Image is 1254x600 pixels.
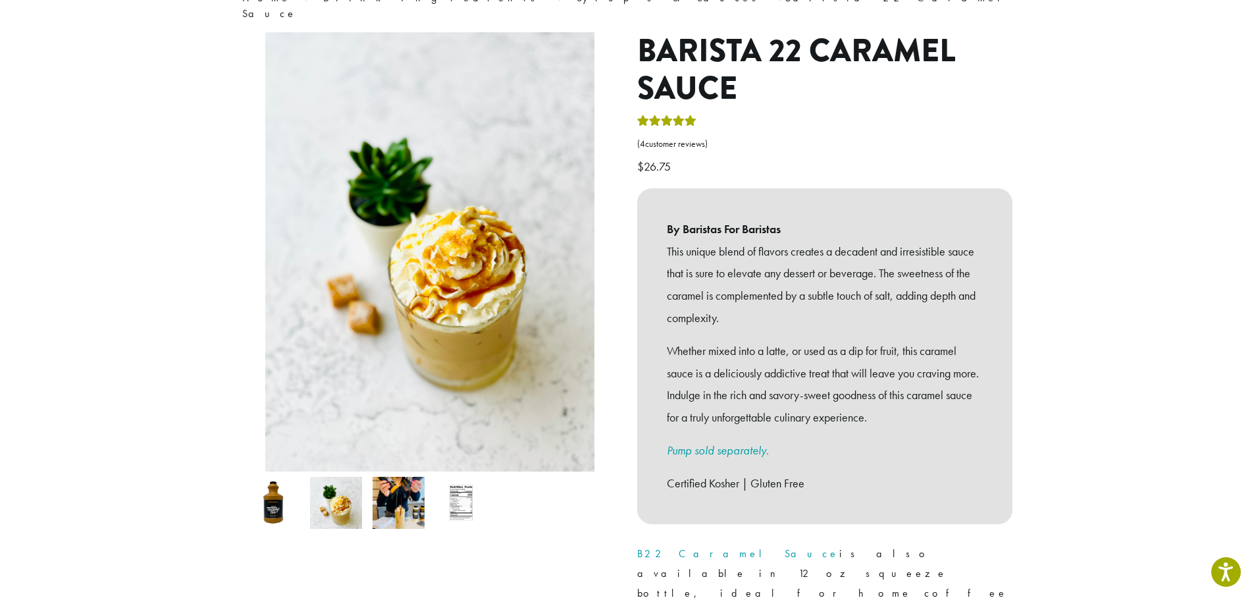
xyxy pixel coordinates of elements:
p: Certified Kosher | Gluten Free [667,472,983,495]
span: 4 [640,138,645,150]
img: Barista 22 Caramel Sauce - Image 2 [310,477,362,529]
h1: Barista 22 Caramel Sauce [637,32,1012,108]
span: $ [637,159,644,174]
bdi: 26.75 [637,159,674,174]
a: Pump sold separately. [667,443,769,458]
b: By Baristas For Baristas [667,218,983,240]
p: Whether mixed into a latte, or used as a dip for fruit, this caramel sauce is a deliciously addic... [667,340,983,429]
img: Barista 22 Caramel Sauce - Image 3 [373,477,425,529]
p: This unique blend of flavors creates a decadent and irresistible sauce that is sure to elevate an... [667,240,983,329]
img: Barista 22 Caramel Sauce - Image 4 [435,477,487,529]
div: Rated 5.00 out of 5 [637,113,696,133]
a: (4customer reviews) [637,138,1012,151]
a: B22 Caramel Sauce [637,547,839,560]
img: Barista 22 Caramel Sauce [248,477,300,529]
